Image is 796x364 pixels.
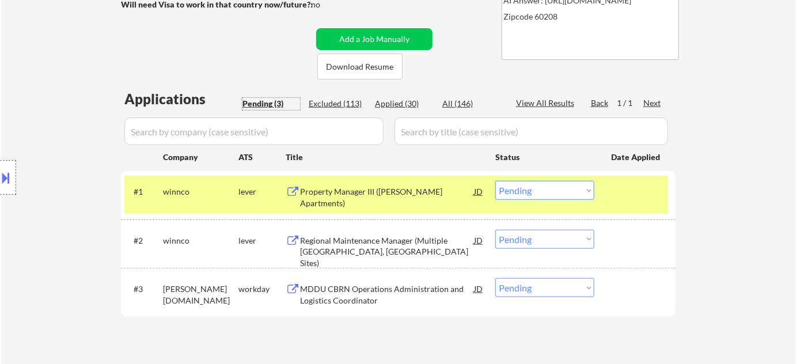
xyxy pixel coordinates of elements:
[134,283,154,295] div: #3
[473,278,484,299] div: JD
[643,97,662,109] div: Next
[473,181,484,202] div: JD
[442,98,500,109] div: All (146)
[238,235,286,247] div: lever
[591,97,609,109] div: Back
[473,230,484,251] div: JD
[316,28,433,50] button: Add a Job Manually
[516,97,578,109] div: View All Results
[163,283,238,306] div: [PERSON_NAME][DOMAIN_NAME]
[300,186,474,208] div: Property Manager III ([PERSON_NAME] Apartments)
[242,98,300,109] div: Pending (3)
[309,98,366,109] div: Excluded (113)
[238,283,286,295] div: workday
[238,186,286,198] div: lever
[124,117,384,145] input: Search by company (case sensitive)
[617,97,643,109] div: 1 / 1
[375,98,433,109] div: Applied (30)
[286,151,484,163] div: Title
[317,54,403,79] button: Download Resume
[300,283,474,306] div: MDDU CBRN Operations Administration and Logistics Coordinator
[495,146,594,167] div: Status
[611,151,662,163] div: Date Applied
[395,117,668,145] input: Search by title (case sensitive)
[238,151,286,163] div: ATS
[300,235,474,269] div: Regional Maintenance Manager (Multiple [GEOGRAPHIC_DATA], [GEOGRAPHIC_DATA] Sites)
